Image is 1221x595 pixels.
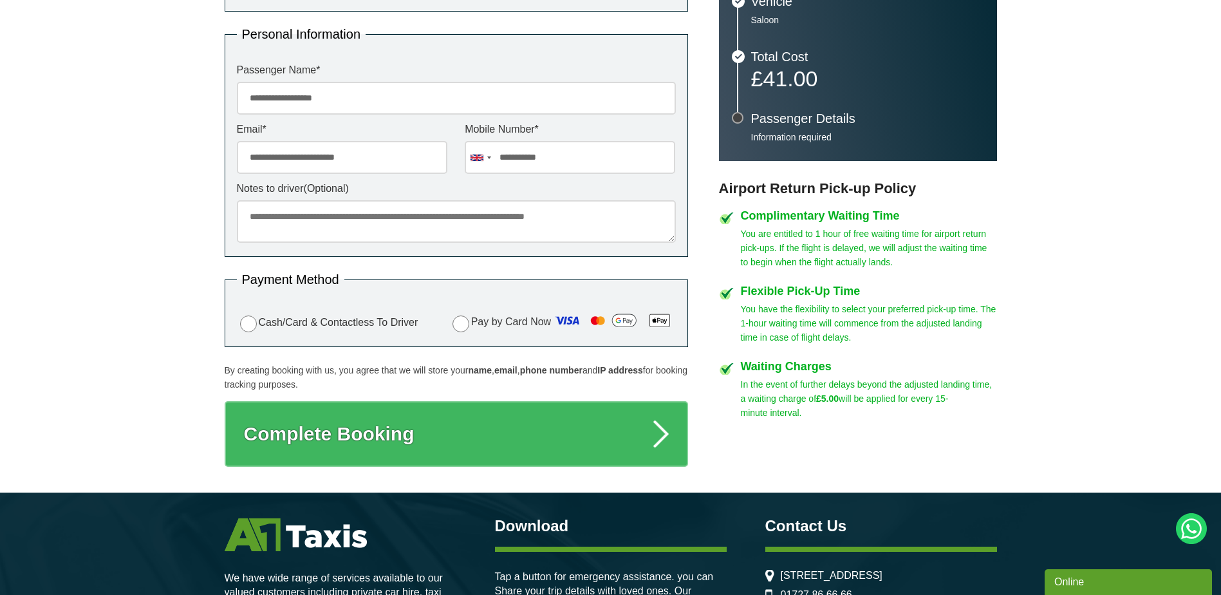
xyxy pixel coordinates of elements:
[751,14,984,26] p: Saloon
[225,363,688,392] p: By creating booking with us, you agree that we will store your , , and for booking tracking purpo...
[741,361,997,372] h4: Waiting Charges
[494,365,517,375] strong: email
[765,518,997,534] h3: Contact Us
[765,570,997,581] li: [STREET_ADDRESS]
[468,365,492,375] strong: name
[237,28,366,41] legend: Personal Information
[751,131,984,143] p: Information required
[719,180,997,197] h3: Airport Return Pick-up Policy
[237,314,418,332] label: Cash/Card & Contactless To Driver
[751,112,984,125] h3: Passenger Details
[240,316,257,332] input: Cash/Card & Contactless To Driver
[225,518,367,551] img: A1 Taxis St Albans
[452,316,469,332] input: Pay by Card Now
[741,210,997,222] h4: Complimentary Waiting Time
[741,302,997,345] p: You have the flexibility to select your preferred pick-up time. The 1-hour waiting time will comm...
[237,124,447,135] label: Email
[237,184,676,194] label: Notes to driver
[1045,567,1215,595] iframe: chat widget
[741,227,997,269] p: You are entitled to 1 hour of free waiting time for airport return pick-ups. If the flight is del...
[751,70,984,88] p: £
[304,183,349,194] span: (Optional)
[237,65,676,75] label: Passenger Name
[495,518,727,534] h3: Download
[741,377,997,420] p: In the event of further delays beyond the adjusted landing time, a waiting charge of will be appl...
[816,393,839,404] strong: £5.00
[465,142,495,173] div: United Kingdom: +44
[597,365,643,375] strong: IP address
[763,66,817,91] span: 41.00
[449,310,676,335] label: Pay by Card Now
[741,285,997,297] h4: Flexible Pick-Up Time
[237,273,344,286] legend: Payment Method
[465,124,675,135] label: Mobile Number
[520,365,583,375] strong: phone number
[751,50,984,63] h3: Total Cost
[225,401,688,467] button: Complete Booking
